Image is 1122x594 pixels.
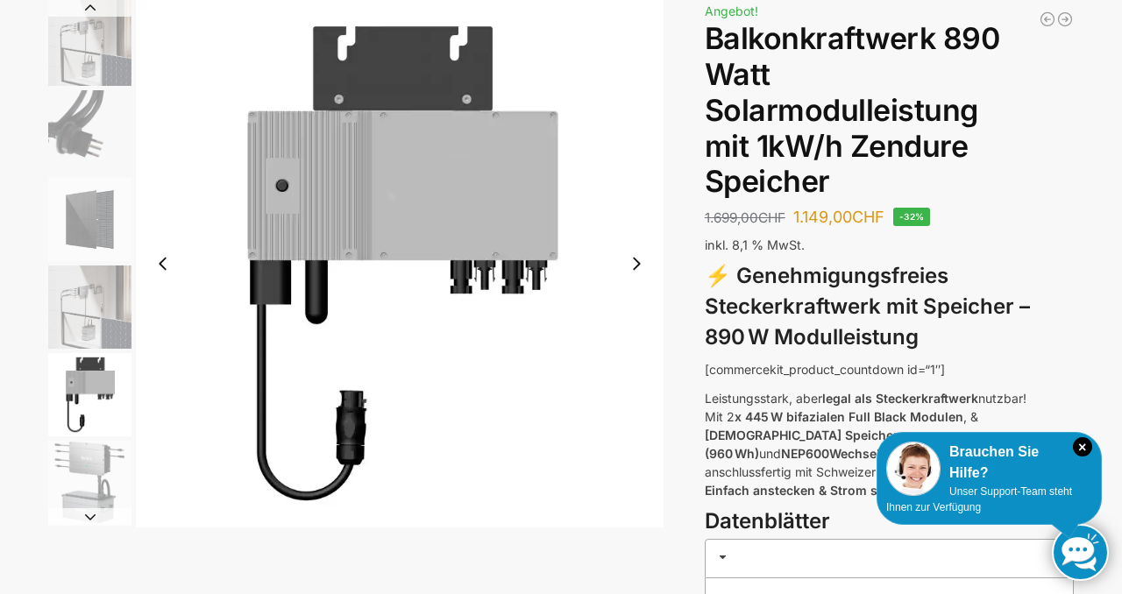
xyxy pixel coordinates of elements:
img: Zendure-Solaflow [48,441,131,524]
h1: Balkonkraftwerk 890 Watt Solarmodulleistung mit 1kW/h Zendure Speicher [705,21,1074,200]
img: Anschlusskabel-3meter_schweizer-stecker [48,90,131,173]
strong: NEP600Wechselrichter (600 W) [781,446,970,461]
bdi: 1.149,00 [793,208,884,226]
span: CHF [758,209,785,226]
button: Next slide [618,245,655,282]
span: Unser Support-Team steht Ihnen zur Verfügung [886,485,1072,513]
button: Next slide [48,508,131,526]
img: Maysun [48,178,131,261]
li: 3 / 6 [44,175,131,263]
strong: [DEMOGRAPHIC_DATA] Speicher (960 Wh) [705,428,898,461]
img: Zendure-solar-flow-Batteriespeicher für Balkonkraftwerke [48,265,131,349]
p: [commercekit_product_countdown id=“1″] [705,360,1074,378]
img: nep-microwechselrichter-600w [48,353,131,436]
a: Steckerkraftwerk mit 4 KW Speicher und 8 Solarmodulen mit 3600 Watt [1056,11,1074,28]
a: Balkonkraftwerk 890 Watt Solarmodulleistung mit 2kW/h Zendure Speicher [1039,11,1056,28]
img: Customer service [886,442,941,496]
span: Angebot! [705,4,758,18]
button: Previous slide [145,245,181,282]
span: inkl. 8,1 % MwSt. [705,237,805,252]
bdi: 1.699,00 [705,209,785,226]
div: Brauchen Sie Hilfe? [886,442,1092,484]
strong: Einfach anstecken & Strom sparen – ganz ohne Elektriker. [705,483,1053,498]
li: 2 / 6 [44,88,131,175]
li: 5 / 6 [44,350,131,438]
h3: ⚡ Genehmigungsfreies Steckerkraftwerk mit Speicher – 890 W Modulleistung [705,261,1074,352]
i: Schließen [1073,437,1092,456]
span: CHF [852,208,884,226]
strong: legal als Steckerkraftwerk [822,391,978,406]
h3: Datenblätter [705,506,1074,537]
p: Leistungsstark, aber nutzbar! Mit 2 , & und – komplett anschlussfertig mit Schweizer Konformitäts... [705,389,1074,499]
li: 6 / 6 [44,438,131,526]
li: 4 / 6 [44,263,131,350]
span: -32% [893,208,931,226]
strong: x 445 W bifazialen Full Black Modulen [735,409,963,424]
